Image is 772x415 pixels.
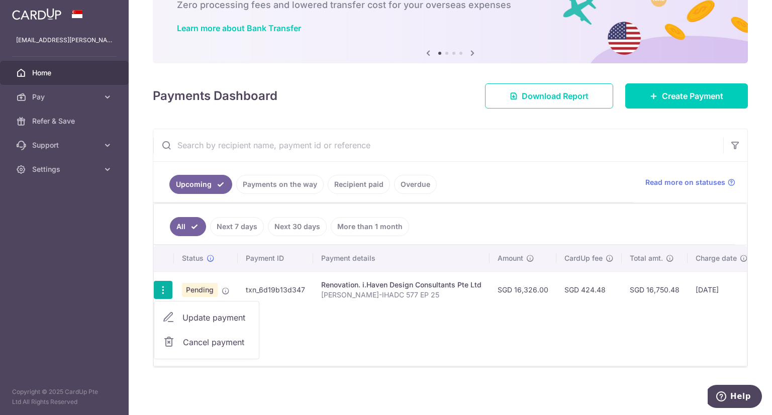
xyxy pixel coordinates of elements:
[688,271,756,308] td: [DATE]
[522,90,589,102] span: Download Report
[238,245,313,271] th: Payment ID
[328,175,390,194] a: Recipient paid
[32,140,99,150] span: Support
[210,217,264,236] a: Next 7 days
[12,8,61,20] img: CardUp
[153,129,723,161] input: Search by recipient name, payment id or reference
[321,290,481,300] p: [PERSON_NAME]-IHADC 577 EP 25
[490,271,556,308] td: SGD 16,326.00
[321,280,481,290] div: Renovation. i.Haven Design Consultants Pte Ltd
[268,217,327,236] a: Next 30 days
[485,83,613,109] a: Download Report
[564,253,603,263] span: CardUp fee
[32,92,99,102] span: Pay
[645,177,735,187] a: Read more on statuses
[170,217,206,236] a: All
[498,253,523,263] span: Amount
[32,116,99,126] span: Refer & Save
[630,253,663,263] span: Total amt.
[394,175,437,194] a: Overdue
[169,175,232,194] a: Upcoming
[236,175,324,194] a: Payments on the way
[16,35,113,45] p: [EMAIL_ADDRESS][PERSON_NAME][DOMAIN_NAME]
[182,253,204,263] span: Status
[662,90,723,102] span: Create Payment
[32,164,99,174] span: Settings
[32,68,99,78] span: Home
[331,217,409,236] a: More than 1 month
[182,283,218,297] span: Pending
[696,253,737,263] span: Charge date
[625,83,748,109] a: Create Payment
[622,271,688,308] td: SGD 16,750.48
[153,87,277,105] h4: Payments Dashboard
[313,245,490,271] th: Payment details
[238,271,313,308] td: txn_6d19b13d347
[645,177,725,187] span: Read more on statuses
[708,385,762,410] iframe: Opens a widget where you can find more information
[177,23,301,33] a: Learn more about Bank Transfer
[556,271,622,308] td: SGD 424.48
